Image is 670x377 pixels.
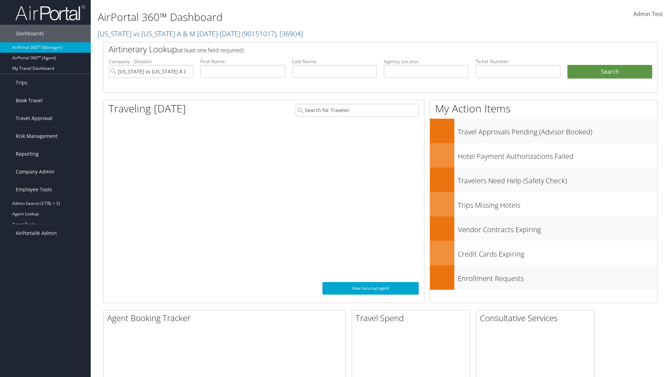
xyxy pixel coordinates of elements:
h3: Hotel Payment Authorizations Failed [458,148,657,161]
button: Search [567,65,652,79]
a: Vendor Contracts Expiring [430,216,657,241]
a: Travel Approvals Pending (Advisor Booked) [430,119,657,143]
h1: My Action Items [430,101,657,116]
a: [US_STATE] vs [US_STATE] A & M [DATE]-[DATE] [98,29,303,38]
h3: Travelers Need Help (Safety Check) [458,172,657,186]
label: Last Name: [292,58,377,65]
label: Ticket Number: [476,58,560,65]
label: First Name: [200,58,285,65]
span: AirPortal® Admin [16,224,57,242]
span: Dashboards [16,25,44,42]
span: Travel Approval [16,110,52,127]
h2: Travel Spend [356,312,470,324]
h2: Agent Booking Tracker [107,312,345,324]
h2: Consultative Services [480,312,594,324]
span: , [ 36904 ] [276,29,303,38]
a: Enrollment Requests [430,265,657,290]
h3: Travel Approvals Pending (Advisor Booked) [458,124,657,137]
a: Trips Missing Hotels [430,192,657,216]
span: Reporting [16,145,39,163]
h2: Airtinerary Lookup [109,43,606,55]
h1: AirPortal 360™ Dashboard [98,10,475,24]
h3: Vendor Contracts Expiring [458,221,657,235]
span: Risk Management [16,127,58,145]
a: Admin Test [633,3,663,25]
label: Agency Locator: [384,58,469,65]
a: Travelers Need Help (Safety Check) [430,168,657,192]
input: Search for Traveler [296,104,419,117]
h3: Credit Cards Expiring [458,246,657,259]
span: (at least one field required) [177,46,244,54]
a: View SecurityLogic® [322,282,419,295]
span: ( 90151017 ) [242,29,276,38]
span: Book Travel [16,92,43,109]
label: Company - Division: [109,58,193,65]
span: Company Admin [16,163,54,180]
span: Admin Test [633,10,663,18]
span: Employee Tools [16,181,52,198]
h1: Traveling [DATE] [109,101,186,116]
h3: Enrollment Requests [458,270,657,283]
h3: Trips Missing Hotels [458,197,657,210]
a: Credit Cards Expiring [430,241,657,265]
img: airportal-logo.png [15,5,85,21]
span: Trips [16,74,28,91]
a: Hotel Payment Authorizations Failed [430,143,657,168]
